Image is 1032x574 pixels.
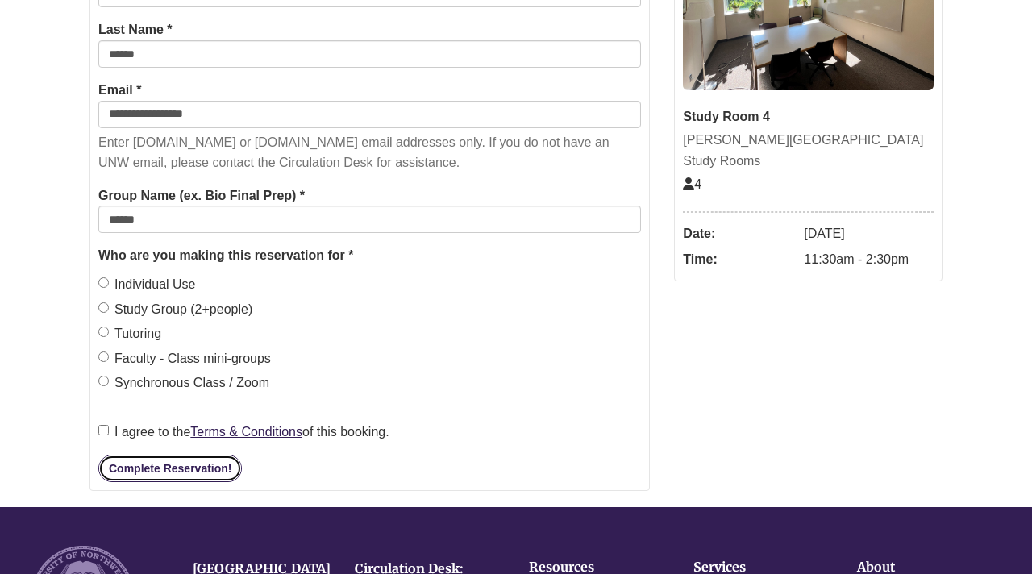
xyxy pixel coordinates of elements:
[98,455,242,482] button: Complete Reservation!
[98,132,641,173] p: Enter [DOMAIN_NAME] or [DOMAIN_NAME] email addresses only. If you do not have an UNW email, pleas...
[98,425,109,435] input: I agree to theTerms & Conditionsof this booking.
[98,277,109,288] input: Individual Use
[98,19,173,40] label: Last Name *
[804,221,934,247] dd: [DATE]
[98,351,109,362] input: Faculty - Class mini-groups
[683,130,934,171] div: [PERSON_NAME][GEOGRAPHIC_DATA] Study Rooms
[98,327,109,337] input: Tutoring
[98,348,271,369] label: Faculty - Class mini-groups
[683,106,934,127] div: Study Room 4
[683,221,796,247] dt: Date:
[98,376,109,386] input: Synchronous Class / Zoom
[683,247,796,272] dt: Time:
[98,245,641,266] legend: Who are you making this reservation for *
[98,185,305,206] label: Group Name (ex. Bio Final Prep) *
[98,80,141,101] label: Email *
[98,274,196,295] label: Individual Use
[98,372,269,393] label: Synchronous Class / Zoom
[98,299,252,320] label: Study Group (2+people)
[190,425,302,439] a: Terms & Conditions
[683,177,701,191] span: The capacity of this space
[98,323,161,344] label: Tutoring
[98,422,389,443] label: I agree to the of this booking.
[804,247,934,272] dd: 11:30am - 2:30pm
[98,302,109,313] input: Study Group (2+people)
